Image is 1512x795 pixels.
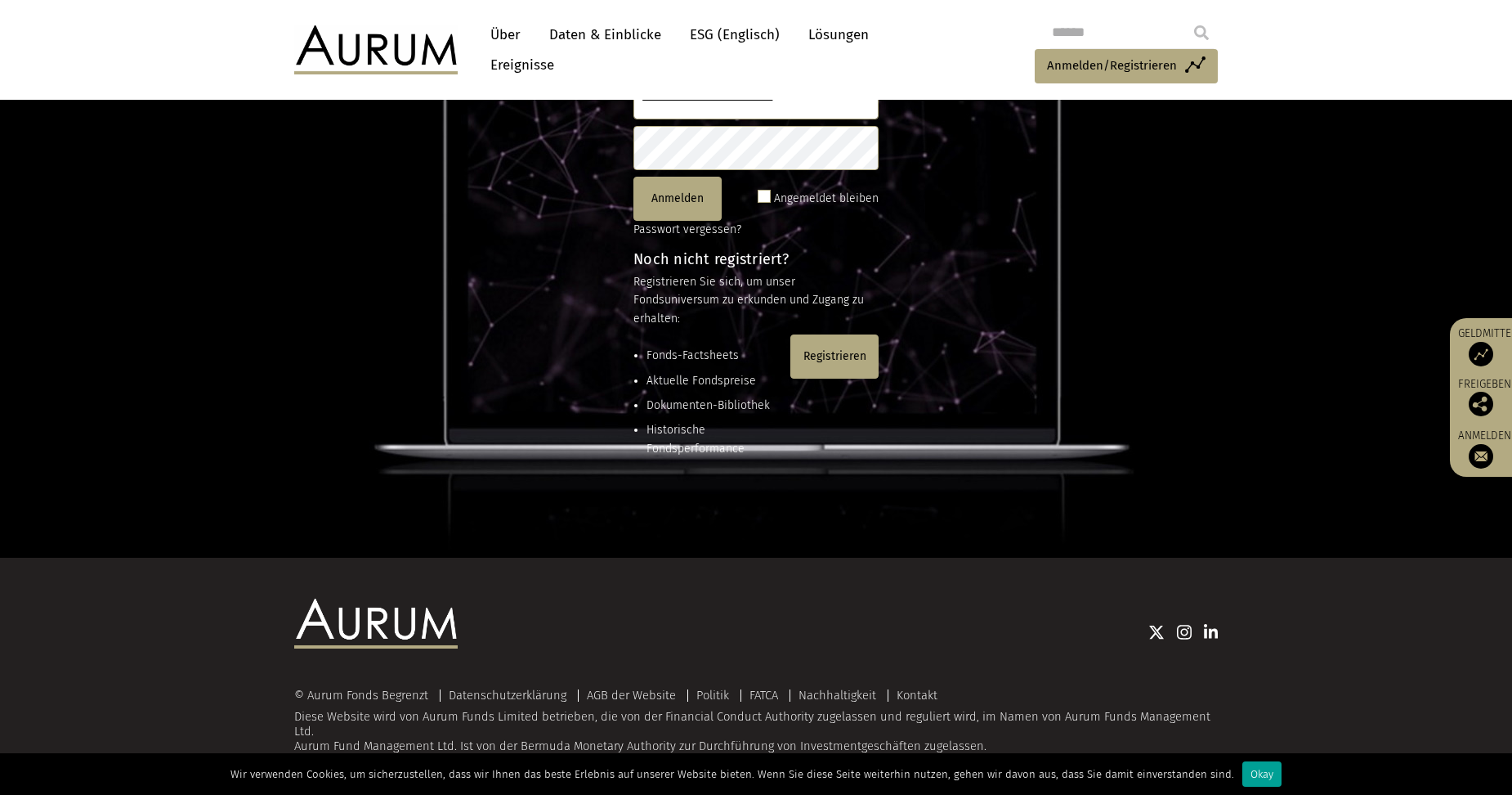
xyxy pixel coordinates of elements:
[1177,624,1192,640] img: Instagram-Symbol
[482,50,554,80] a: Ereignisse
[1185,16,1218,49] input: Submit
[646,372,790,390] li: Aktuelle Fondspreise
[790,335,879,379] button: Registrieren
[1047,56,1177,75] span: Anmelden/Registrieren
[294,599,458,648] img: Aurum-Logo
[646,421,790,458] li: Historische Fondsperformance
[1242,761,1282,787] div: Okay
[696,688,729,703] a: Politik
[646,397,790,415] li: Dokumenten-Bibliothek
[294,689,436,702] div: © Aurum Fonds Begrenzt
[1458,377,1511,391] font: Freigeben
[1204,624,1219,640] img: Linkedin-Symbol
[646,347,790,365] li: Fonds-Factsheets
[682,20,788,50] a: ESG (Englisch)
[1148,624,1165,640] img: Twitter-Symbol
[1469,444,1493,469] img: Melden Sie sich für unseren Newsletter an
[633,177,722,221] button: Anmelden
[1035,49,1218,83] a: Anmelden/Registrieren
[294,25,458,74] img: Aurum
[800,20,877,50] a: Lösungen
[749,688,778,703] a: FATCA
[230,768,1234,780] font: Wir verwenden Cookies, um sicherzustellen, dass wir Ihnen das beste Erlebnis auf unserer Website ...
[1469,392,1493,416] img: Diesen Beitrag teilen
[541,20,669,50] a: Daten & Einblicke
[897,688,937,703] a: Kontakt
[774,191,879,205] font: Angemeldet bleiben
[633,222,741,236] a: Passwort vergessen?
[633,252,879,267] h4: Noch nicht registriert?
[482,20,529,50] a: Über
[587,688,676,703] a: AGB der Website
[1458,429,1511,469] a: Anmelden
[294,709,1210,753] font: Diese Website wird von Aurum Funds Limited betrieben, die von der Financial Conduct Authority zug...
[1458,429,1511,442] font: Anmelden
[633,273,879,328] p: Registrieren Sie sich, um unser Fondsuniversum zu erkunden und Zugang zu erhalten:
[1469,342,1493,366] img: Zugang zu Geldern
[449,688,566,703] a: Datenschutzerklärung
[798,688,876,703] a: Nachhaltigkeit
